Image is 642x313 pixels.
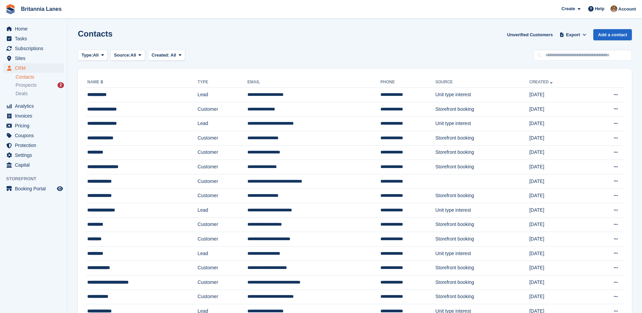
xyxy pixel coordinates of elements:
[435,117,529,131] td: Unit type interest
[93,52,99,59] span: All
[247,77,380,88] th: Email
[87,80,105,84] a: Name
[3,24,64,34] a: menu
[15,63,56,73] span: CRM
[529,174,589,189] td: [DATE]
[3,160,64,170] a: menu
[3,44,64,53] a: menu
[198,217,247,232] td: Customer
[3,121,64,130] a: menu
[435,232,529,247] td: Storefront booking
[529,217,589,232] td: [DATE]
[529,290,589,304] td: [DATE]
[3,141,64,150] a: menu
[15,111,56,121] span: Invoices
[529,88,589,102] td: [DATE]
[110,50,145,61] button: Source: All
[15,131,56,140] span: Coupons
[198,131,247,145] td: Customer
[198,160,247,174] td: Customer
[435,261,529,275] td: Storefront booking
[5,4,16,14] img: stora-icon-8386f47178a22dfd0bd8f6a31ec36ba5ce8667c1dd55bd0f319d3a0aa187defe.svg
[15,54,56,63] span: Sites
[435,102,529,117] td: Storefront booking
[435,246,529,261] td: Unit type interest
[3,150,64,160] a: menu
[435,189,529,203] td: Storefront booking
[618,6,636,13] span: Account
[18,3,64,15] a: Britannia Lanes
[15,101,56,111] span: Analytics
[198,275,247,290] td: Customer
[529,102,589,117] td: [DATE]
[611,5,617,12] img: Admin
[595,5,604,12] span: Help
[16,82,37,88] span: Prospects
[435,217,529,232] td: Storefront booking
[529,246,589,261] td: [DATE]
[198,77,247,88] th: Type
[380,77,436,88] th: Phone
[171,53,176,58] span: All
[78,50,108,61] button: Type: All
[3,101,64,111] a: menu
[198,261,247,275] td: Customer
[131,52,136,59] span: All
[198,203,247,217] td: Lead
[529,145,589,160] td: [DATE]
[529,131,589,145] td: [DATE]
[529,232,589,247] td: [DATE]
[15,160,56,170] span: Capital
[152,53,170,58] span: Created:
[198,232,247,247] td: Customer
[435,290,529,304] td: Storefront booking
[15,44,56,53] span: Subscriptions
[529,80,554,84] a: Created
[15,141,56,150] span: Protection
[15,150,56,160] span: Settings
[15,34,56,43] span: Tasks
[593,29,632,40] a: Add a contact
[504,29,555,40] a: Unverified Customers
[198,189,247,203] td: Customer
[198,102,247,117] td: Customer
[114,52,130,59] span: Source:
[3,184,64,193] a: menu
[529,275,589,290] td: [DATE]
[198,145,247,160] td: Customer
[529,189,589,203] td: [DATE]
[3,111,64,121] a: menu
[558,29,588,40] button: Export
[3,131,64,140] a: menu
[15,24,56,34] span: Home
[198,246,247,261] td: Lead
[56,185,64,193] a: Preview store
[529,117,589,131] td: [DATE]
[82,52,93,59] span: Type:
[58,82,64,88] div: 2
[3,54,64,63] a: menu
[435,203,529,217] td: Unit type interest
[15,184,56,193] span: Booking Portal
[435,77,529,88] th: Source
[3,34,64,43] a: menu
[198,174,247,189] td: Customer
[198,117,247,131] td: Lead
[529,203,589,217] td: [DATE]
[198,290,247,304] td: Customer
[16,90,64,97] a: Deals
[529,261,589,275] td: [DATE]
[435,275,529,290] td: Storefront booking
[15,121,56,130] span: Pricing
[435,145,529,160] td: Storefront booking
[435,88,529,102] td: Unit type interest
[529,160,589,174] td: [DATE]
[16,82,64,89] a: Prospects 2
[435,160,529,174] td: Storefront booking
[566,32,580,38] span: Export
[198,88,247,102] td: Lead
[561,5,575,12] span: Create
[16,90,28,97] span: Deals
[16,74,64,80] a: Contacts
[6,175,67,182] span: Storefront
